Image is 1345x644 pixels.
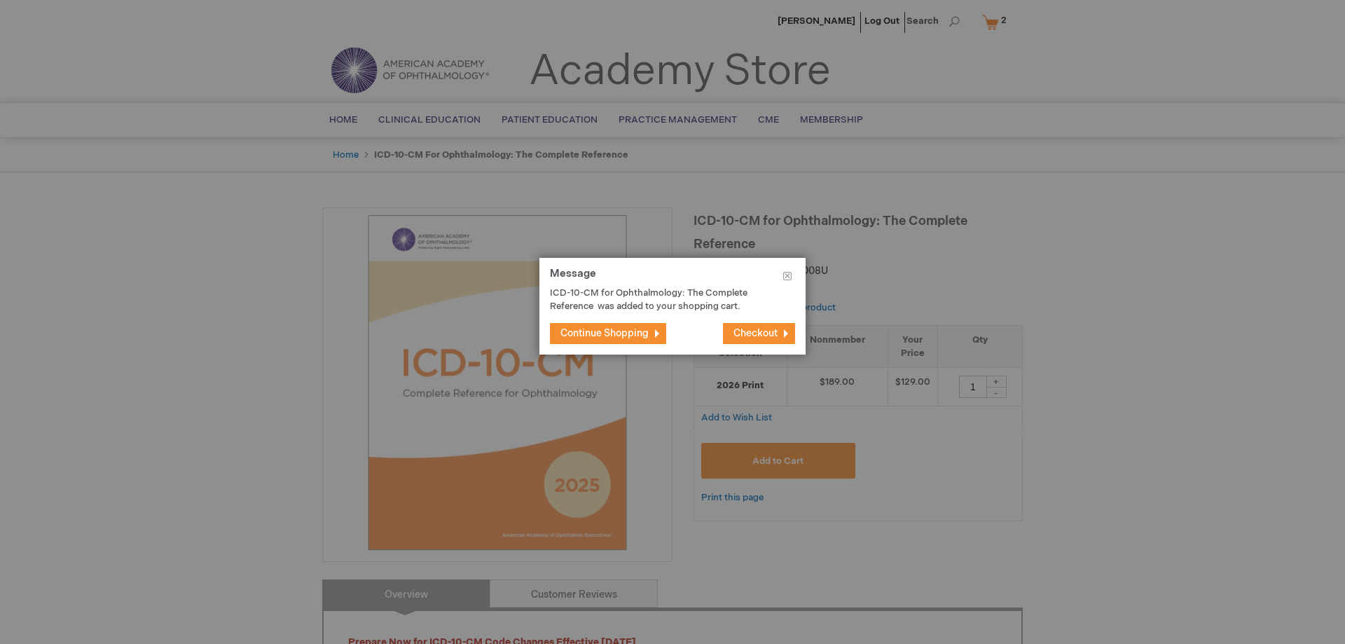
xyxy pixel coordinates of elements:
[550,268,795,287] h1: Message
[550,323,666,344] button: Continue Shopping
[550,287,774,313] p: ICD-10-CM for Ophthalmology: The Complete Reference was added to your shopping cart.
[560,327,649,339] span: Continue Shopping
[723,323,795,344] button: Checkout
[733,327,778,339] span: Checkout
